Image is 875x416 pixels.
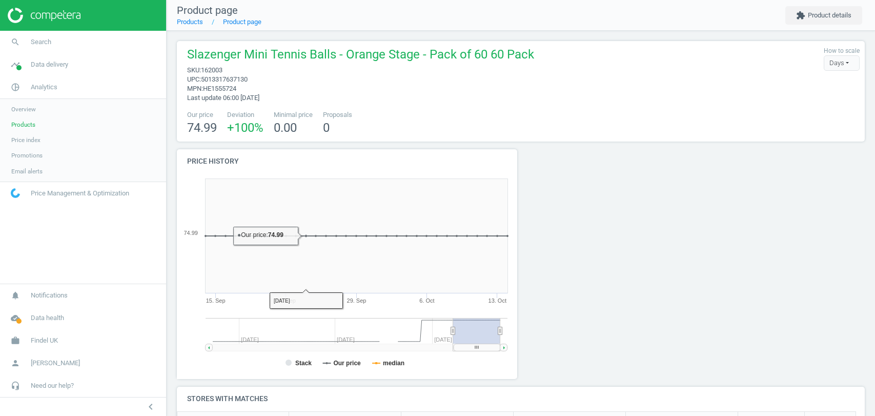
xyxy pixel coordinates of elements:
[6,286,25,305] i: notifications
[31,336,58,345] span: Findel UK
[138,400,164,413] button: chevron_left
[223,18,261,26] a: Product page
[785,6,862,25] button: extensionProduct details
[177,149,517,173] h4: Price history
[31,291,68,300] span: Notifications
[11,105,36,113] span: Overview
[6,376,25,395] i: headset_mic
[419,298,434,304] tspan: 6. Oct
[6,32,25,52] i: search
[11,121,35,129] span: Products
[323,121,330,135] span: 0
[6,77,25,97] i: pie_chart_outlined
[187,94,259,102] span: Last update 06:00 [DATE]
[201,75,248,83] span: 5013317637130
[227,110,263,120] span: Deviation
[824,55,860,71] div: Days
[31,189,129,198] span: Price Management & Optimization
[11,167,43,175] span: Email alerts
[383,360,404,367] tspan: median
[274,110,313,120] span: Minimal price
[177,18,203,26] a: Products
[187,66,201,74] span: sku :
[489,298,506,304] tspan: 13. Oct
[824,47,860,55] label: How to scale
[206,298,226,304] tspan: 15. Sep
[187,110,217,120] span: Our price
[276,298,296,304] tspan: 22. Sep
[187,85,203,92] span: mpn :
[11,188,20,198] img: wGWNvw8QSZomAAAAABJRU5ErkJggg==
[177,4,238,16] span: Product page
[145,401,157,413] i: chevron_left
[295,360,312,367] tspan: Stack
[201,66,222,74] span: 162003
[31,359,80,368] span: [PERSON_NAME]
[6,55,25,74] i: timeline
[187,121,217,135] span: 74.99
[227,121,263,135] span: +100 %
[6,353,25,373] i: person
[187,75,201,83] span: upc :
[274,121,297,135] span: 0.00
[323,110,352,120] span: Proposals
[31,83,57,92] span: Analytics
[8,8,80,23] img: ajHJNr6hYgQAAAAASUVORK5CYII=
[203,85,236,92] span: HE1555724
[31,313,64,323] span: Data health
[184,230,198,236] text: 74.99
[31,60,68,69] span: Data delivery
[11,151,43,160] span: Promotions
[177,387,865,411] h4: Stores with matches
[6,308,25,328] i: cloud_done
[31,37,51,47] span: Search
[333,360,361,367] tspan: Our price
[6,331,25,350] i: work
[31,381,74,390] span: Need our help?
[347,298,367,304] tspan: 29. Sep
[187,46,534,66] span: Slazenger Mini Tennis Balls - Orange Stage - Pack of 60 60 Pack
[796,11,805,20] i: extension
[11,136,40,144] span: Price index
